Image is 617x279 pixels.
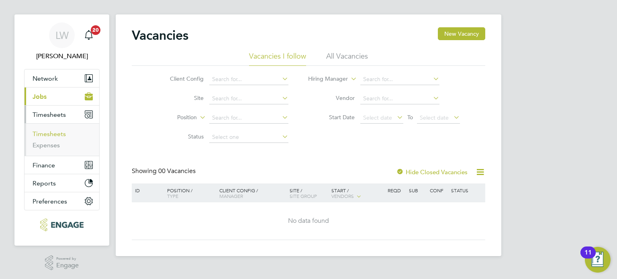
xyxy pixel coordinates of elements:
[25,123,99,156] div: Timesheets
[420,114,449,121] span: Select date
[288,183,330,203] div: Site /
[157,75,204,82] label: Client Config
[14,14,109,246] nav: Main navigation
[25,192,99,210] button: Preferences
[33,198,67,205] span: Preferences
[363,114,392,121] span: Select date
[219,193,243,199] span: Manager
[249,51,306,66] li: Vacancies I follow
[438,27,485,40] button: New Vacancy
[167,193,178,199] span: Type
[449,183,484,197] div: Status
[45,255,79,271] a: Powered byEngage
[360,93,439,104] input: Search for...
[209,93,288,104] input: Search for...
[33,130,66,138] a: Timesheets
[24,22,100,61] a: LW[PERSON_NAME]
[329,183,386,204] div: Start /
[55,30,69,41] span: LW
[396,168,468,176] label: Hide Closed Vacancies
[407,183,428,197] div: Sub
[91,25,100,35] span: 20
[584,253,592,263] div: 11
[386,183,407,197] div: Reqd
[25,156,99,174] button: Finance
[25,69,99,87] button: Network
[331,193,354,199] span: Vendors
[40,218,83,231] img: xede-logo-retina.png
[209,74,288,85] input: Search for...
[24,218,100,231] a: Go to home page
[133,183,161,197] div: ID
[405,112,415,122] span: To
[217,183,288,203] div: Client Config /
[209,112,288,124] input: Search for...
[33,93,47,100] span: Jobs
[151,114,197,122] label: Position
[56,262,79,269] span: Engage
[161,183,217,203] div: Position /
[56,255,79,262] span: Powered by
[132,167,197,175] div: Showing
[132,27,188,43] h2: Vacancies
[25,88,99,105] button: Jobs
[585,247,611,273] button: Open Resource Center, 11 new notifications
[290,193,317,199] span: Site Group
[33,161,55,169] span: Finance
[33,75,58,82] span: Network
[33,179,56,187] span: Reports
[25,174,99,192] button: Reports
[428,183,449,197] div: Conf
[24,51,100,61] span: Lana Williams
[81,22,97,48] a: 20
[33,141,60,149] a: Expenses
[308,114,355,121] label: Start Date
[326,51,368,66] li: All Vacancies
[158,167,196,175] span: 00 Vacancies
[308,94,355,102] label: Vendor
[209,132,288,143] input: Select one
[360,74,439,85] input: Search for...
[133,217,484,225] div: No data found
[157,133,204,140] label: Status
[157,94,204,102] label: Site
[302,75,348,83] label: Hiring Manager
[33,111,66,118] span: Timesheets
[25,106,99,123] button: Timesheets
